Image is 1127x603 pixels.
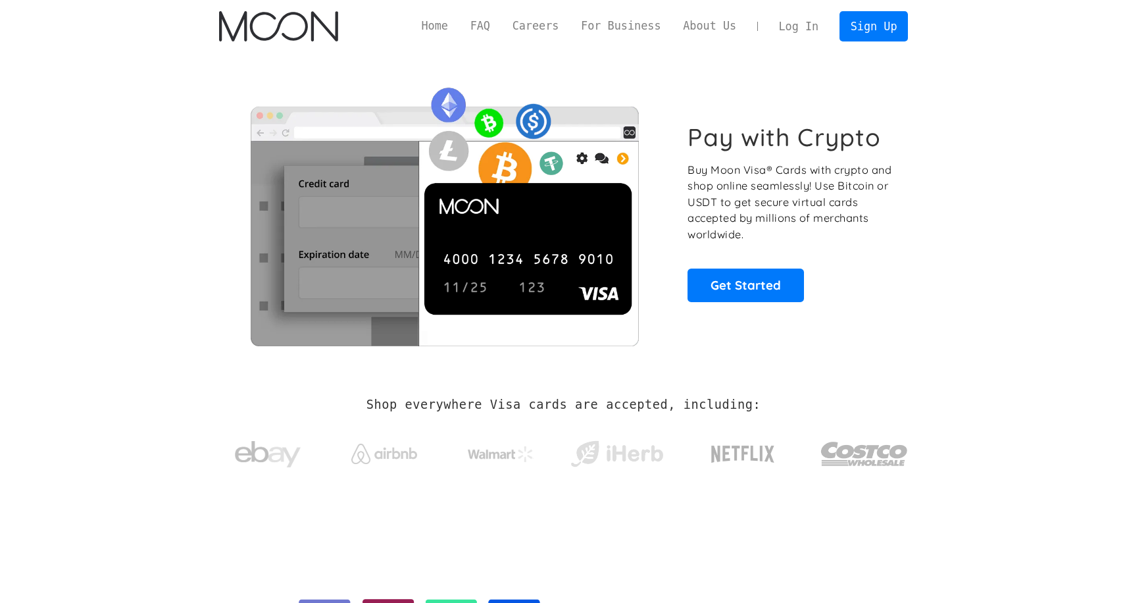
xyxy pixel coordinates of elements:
a: Costco [820,416,909,485]
img: Netflix [710,438,776,471]
a: Airbnb [335,431,433,471]
a: FAQ [459,18,501,34]
img: Airbnb [351,444,417,464]
p: Buy Moon Visa® Cards with crypto and shop online seamlessly! Use Bitcoin or USDT to get secure vi... [688,162,893,243]
a: Sign Up [839,11,908,41]
a: Home [411,18,459,34]
img: ebay [235,434,301,475]
h2: Shop everywhere Visa cards are accepted, including: [366,398,761,412]
a: About Us [672,18,747,34]
a: Get Started [688,269,804,301]
a: Log In [768,12,830,41]
img: Moon Logo [219,11,338,41]
a: home [219,11,338,41]
h1: Pay with Crypto [688,122,881,152]
img: Walmart [468,446,534,462]
a: ebay [219,421,317,482]
a: Careers [501,18,570,34]
a: Walmart [451,433,549,469]
img: Costco [820,429,909,479]
a: For Business [570,18,672,34]
a: Netflix [684,425,802,477]
img: iHerb [568,437,666,471]
img: Moon Cards let you spend your crypto anywhere Visa is accepted. [219,78,670,346]
a: iHerb [568,424,666,478]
